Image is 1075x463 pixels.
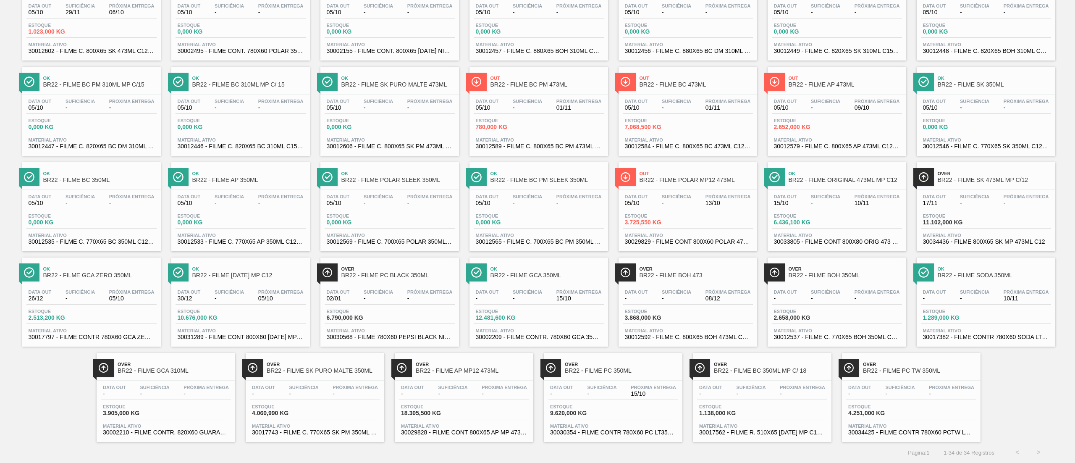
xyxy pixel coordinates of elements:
[407,99,453,104] span: Próxima Entrega
[192,177,306,183] span: BR22 - FILME AP 350ML
[327,239,453,245] span: 30012569 - FILME C. 700X65 POLAR 350ML SLK PM 429
[855,9,900,16] span: -
[178,99,201,104] span: Data out
[109,194,155,199] span: Próxima Entrega
[811,200,840,206] span: -
[789,76,902,81] span: Out
[662,105,691,111] span: -
[625,23,684,28] span: Estoque
[327,9,350,16] span: 05/10
[178,118,236,123] span: Estoque
[178,105,201,111] span: 05/10
[29,233,155,238] span: Material ativo
[625,143,751,150] span: 30012584 - FILME C. 800X65 BC 473ML C12 429
[476,219,535,226] span: 0,000 KG
[66,194,95,199] span: Suficiência
[463,156,612,251] a: ÍconeOkBR22 - FILME BC PM SLEEK 350MLData out05/10Suficiência-Próxima Entrega-Estoque0,000 KGMate...
[24,76,34,87] img: Ícone
[923,42,1049,47] span: Material ativo
[513,105,542,111] span: -
[789,266,902,271] span: Over
[327,48,453,54] span: 30002155 - FILME CONT. 800X65 BC 473 NIV19 CHILE
[476,105,499,111] span: 05/10
[29,137,155,142] span: Material ativo
[923,9,946,16] span: 05/10
[178,143,304,150] span: 30012446 - FILME C. 820X65 BC 310ML C15 MP 429
[66,99,95,104] span: Suficiência
[855,200,900,206] span: 10/11
[341,177,455,183] span: BR22 - FILME POLAR SLEEK 350ML
[774,42,900,47] span: Material ativo
[178,29,236,35] span: 0,000 KG
[109,9,155,16] span: 06/10
[341,272,455,279] span: BR22 - FILME PC BLACK 350ML
[960,99,989,104] span: Suficiência
[774,213,833,218] span: Estoque
[178,219,236,226] span: 0,000 KG
[43,177,157,183] span: BR22 - FILME BC 350ML
[774,137,900,142] span: Material ativo
[29,29,87,35] span: 1.023,000 KG
[173,76,184,87] img: Ícone
[923,99,946,104] span: Data out
[16,61,165,156] a: ÍconeOkBR22 - FILME BC PM 310ML MP C/15Data out05/10Suficiência-Próxima Entrega-Estoque0,000 KGMa...
[923,239,1049,245] span: 30034436 - FILME 800X65 SK MP 473ML C12
[923,143,1049,150] span: 30012546 - FILME C. 770X65 SK 350ML C12 429
[513,3,542,8] span: Suficiência
[789,171,902,176] span: Ok
[29,42,155,47] span: Material ativo
[490,177,604,183] span: BR22 - FILME BC PM SLEEK 350ML
[66,200,95,206] span: -
[29,48,155,54] span: 30012602 - FILME C. 800X65 SK 473ML C12 429
[178,124,236,130] span: 0,000 KG
[774,9,797,16] span: 05/10
[29,194,52,199] span: Data out
[29,118,87,123] span: Estoque
[556,9,602,16] span: -
[625,194,648,199] span: Data out
[341,171,455,176] span: Ok
[178,239,304,245] span: 30012533 - FILME C. 770X65 AP 350ML C12 429
[215,105,244,111] span: -
[625,42,751,47] span: Material ativo
[625,137,751,142] span: Material ativo
[513,99,542,104] span: Suficiência
[789,272,902,279] span: BR22 - FILME BOH 350ML
[1004,3,1049,8] span: Próxima Entrega
[625,3,648,8] span: Data out
[407,9,453,16] span: -
[476,213,535,218] span: Estoque
[364,200,393,206] span: -
[471,76,482,87] img: Ícone
[774,23,833,28] span: Estoque
[476,42,602,47] span: Material ativo
[705,99,751,104] span: Próxima Entrega
[1004,99,1049,104] span: Próxima Entrega
[407,105,453,111] span: -
[29,200,52,206] span: 05/10
[215,3,244,8] span: Suficiência
[923,48,1049,54] span: 30012448 - FILME C. 820X65 BOH 310ML C15 MP 429
[327,194,350,199] span: Data out
[341,82,455,88] span: BR22 - FILME SK PURO MALTE 473ML
[855,3,900,8] span: Próxima Entrega
[640,171,753,176] span: Out
[327,29,385,35] span: 0,000 KG
[165,156,314,251] a: ÍconeOkBR22 - FILME AP 350MLData out05/10Suficiência-Próxima Entrega-Estoque0,000 KGMaterial ativ...
[322,267,333,278] img: Ícone
[178,9,201,16] span: 05/10
[258,3,304,8] span: Próxima Entrega
[774,29,833,35] span: 0,000 KG
[923,200,946,206] span: 17/11
[476,9,499,16] span: 05/10
[327,200,350,206] span: 05/10
[705,105,751,111] span: 01/11
[407,194,453,199] span: Próxima Entrega
[556,3,602,8] span: Próxima Entrega
[625,29,684,35] span: 0,000 KG
[178,200,201,206] span: 05/10
[662,99,691,104] span: Suficiência
[923,137,1049,142] span: Material ativo
[662,9,691,16] span: -
[923,219,982,226] span: 11.102,000 KG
